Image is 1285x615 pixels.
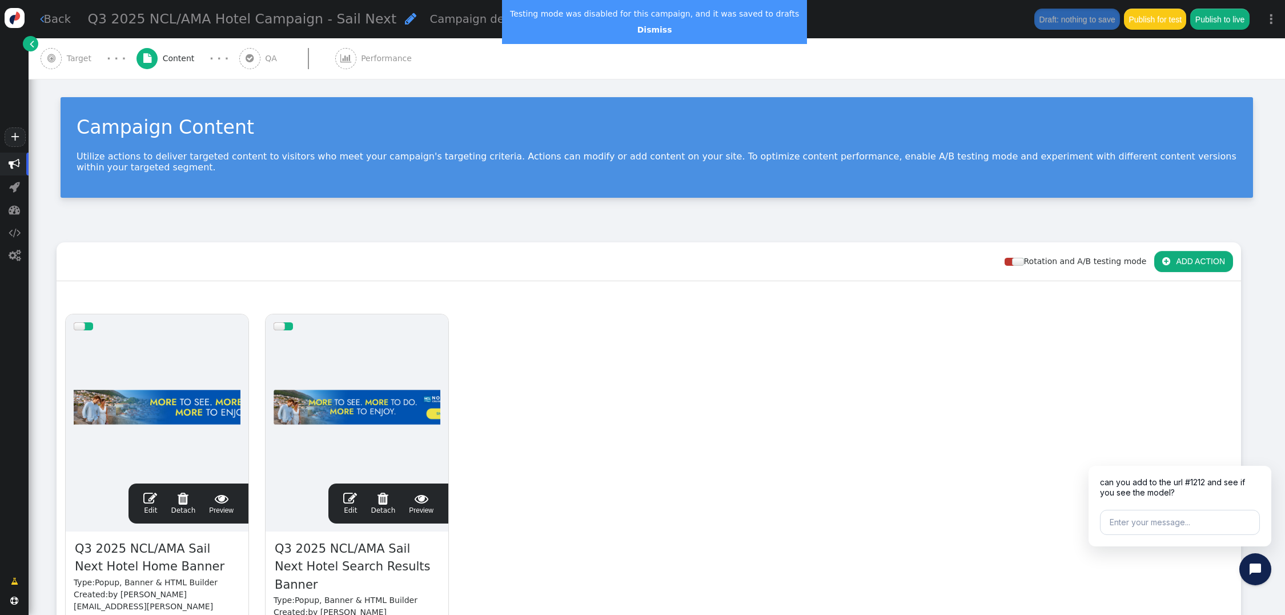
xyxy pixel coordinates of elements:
[343,492,357,516] a: Edit
[171,492,195,505] span: 
[3,571,26,592] a: 
[1258,2,1285,36] a: ⋮
[95,578,218,587] span: Popup, Banner & HTML Builder
[136,38,239,79] a:  Content · · ·
[246,54,254,63] span: 
[77,113,1237,142] div: Campaign Content
[637,25,672,34] a: Dismiss
[239,38,335,79] a:  QA
[30,38,34,50] span: 
[343,492,357,505] span: 
[171,492,195,514] span: Detach
[409,492,433,516] span: Preview
[1190,9,1249,29] button: Publish to live
[107,51,126,66] div: · · ·
[40,13,44,25] span: 
[143,492,157,505] span: 
[9,250,21,261] span: 
[5,8,25,28] img: logo-icon.svg
[274,594,440,606] div: Type:
[265,53,282,65] span: QA
[371,492,395,516] a: Detach
[1154,251,1233,271] button: ADD ACTION
[295,596,417,605] span: Popup, Banner & HTML Builder
[23,36,38,51] a: 
[88,11,397,27] span: Q3 2025 NCL/AMA Hotel Campaign - Sail Next
[361,53,416,65] span: Performance
[274,540,440,595] span: Q3 2025 NCL/AMA Sail Next Hotel Search Results Banner
[1124,9,1186,29] button: Publish for test
[41,38,136,79] a:  Target · · ·
[143,54,151,63] span: 
[430,13,553,26] span: Campaign description
[10,597,18,605] span: 
[210,51,228,66] div: · · ·
[209,492,234,505] span: 
[405,12,416,25] span: 
[143,492,157,516] a: Edit
[409,492,433,516] a: Preview
[67,53,97,65] span: Target
[11,576,18,588] span: 
[9,158,20,170] span: 
[335,38,437,79] a:  Performance
[171,492,195,516] a: Detach
[1005,255,1154,267] div: Rotation and A/B testing mode
[40,11,71,27] a: Back
[340,54,351,63] span: 
[9,181,20,193] span: 
[409,492,433,505] span: 
[9,204,20,215] span: 
[47,54,55,63] span: 
[1162,257,1170,266] span: 
[77,151,1237,173] p: Utilize actions to deliver targeted content to visitors who meet your campaign's targeting criter...
[74,540,240,577] span: Q3 2025 NCL/AMA Sail Next Hotel Home Banner
[371,492,395,505] span: 
[5,127,25,147] a: +
[74,577,240,589] div: Type:
[209,492,234,516] span: Preview
[1034,9,1120,29] button: Draft: nothing to save
[209,492,234,516] a: Preview
[9,227,21,238] span: 
[163,53,199,65] span: Content
[371,492,395,514] span: Detach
